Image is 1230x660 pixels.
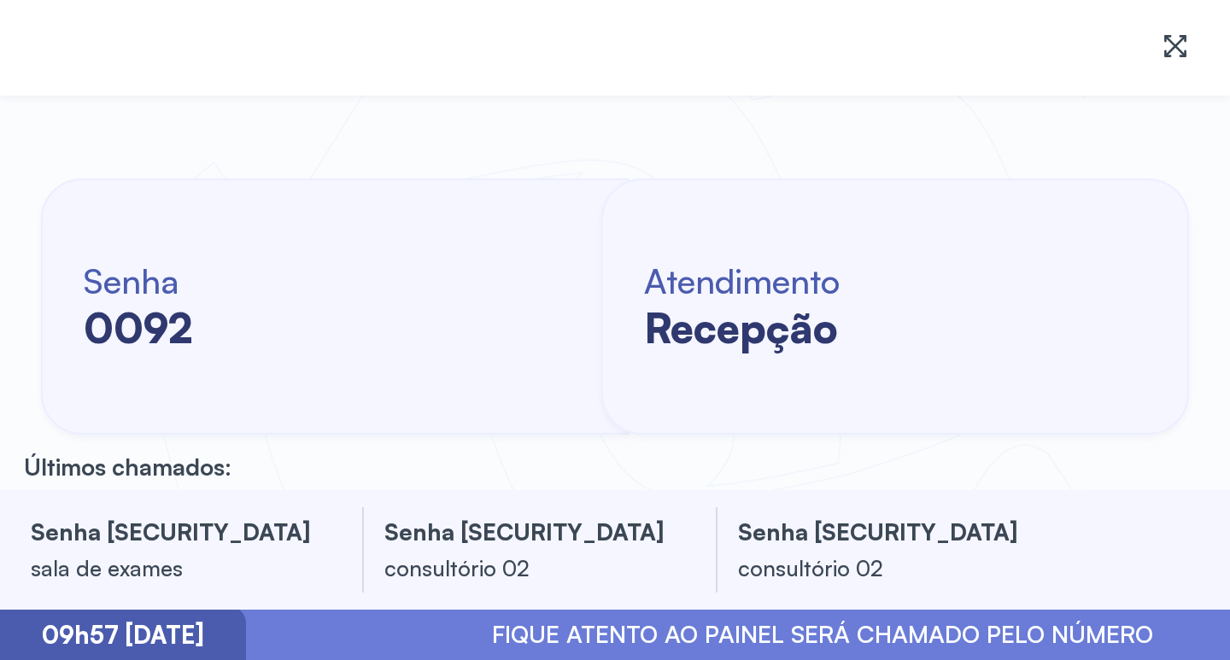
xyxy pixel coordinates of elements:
h3: Senha [SECURITY_DATA] [738,515,1028,549]
div: consultório 02 [384,551,675,585]
h6: Senha [84,260,192,302]
div: consultório 02 [738,551,1028,585]
h6: Atendimento [644,260,840,302]
h3: Senha [SECURITY_DATA] [31,515,321,549]
h3: Senha [SECURITY_DATA] [384,515,675,549]
h2: recepção [644,302,840,353]
img: Logotipo do estabelecimento [34,19,284,77]
p: Últimos chamados: [24,453,231,482]
div: sala de exames [31,551,321,585]
h2: 0092 [84,302,192,353]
